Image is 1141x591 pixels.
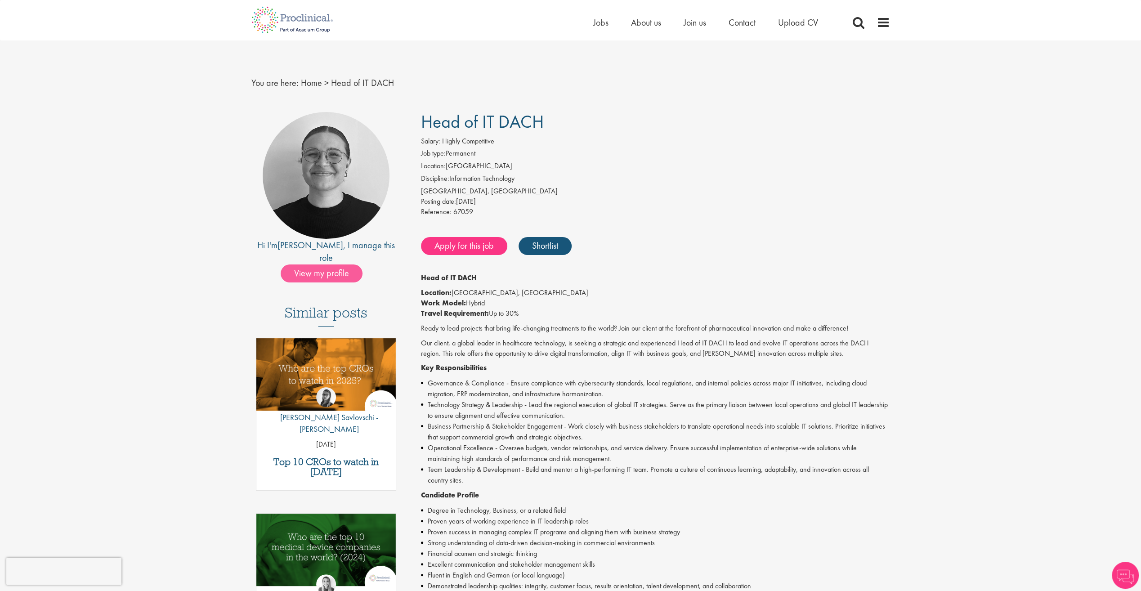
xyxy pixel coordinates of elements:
[256,439,396,450] p: [DATE]
[263,112,389,239] img: imeage of recruiter Emma Pretorious
[251,77,299,89] span: You are here:
[1112,562,1139,589] img: Chatbot
[421,548,890,559] li: Financial acumen and strategic thinking
[316,387,336,407] img: Theodora Savlovschi - Wicks
[421,148,446,159] label: Job type:
[421,338,890,359] p: Our client, a global leader in healthcare technology, is seeking a strategic and experienced Head...
[256,338,396,411] img: Top 10 CROs 2025 | Proclinical
[421,298,466,308] strong: Work Model:
[421,399,890,421] li: Technology Strategy & Leadership - Lead the regional execution of global IT strategies. Serve as ...
[421,378,890,399] li: Governance & Compliance - Ensure compliance with cybersecurity standards, local regulations, and ...
[301,77,322,89] a: breadcrumb link
[421,148,890,161] li: Permanent
[684,17,706,28] a: Join us
[421,161,890,174] li: [GEOGRAPHIC_DATA]
[277,239,343,251] a: [PERSON_NAME]
[421,110,544,133] span: Head of IT DACH
[421,421,890,443] li: Business Partnership & Stakeholder Engagement - Work closely with business stakeholders to transl...
[324,77,329,89] span: >
[281,264,362,282] span: View my profile
[256,387,396,439] a: Theodora Savlovschi - Wicks [PERSON_NAME] Savlovschi - [PERSON_NAME]
[421,559,890,570] li: Excellent communication and stakeholder management skills
[778,17,818,28] a: Upload CV
[285,305,367,327] h3: Similar posts
[421,516,890,527] li: Proven years of working experience in IT leadership roles
[421,207,452,217] label: Reference:
[251,239,401,264] div: Hi I'm , I manage this role
[256,514,396,586] img: Top 10 Medical Device Companies 2024
[631,17,661,28] a: About us
[421,464,890,486] li: Team Leadership & Development - Build and mentor a high-performing IT team. Promote a culture of ...
[593,17,609,28] a: Jobs
[421,186,890,197] div: [GEOGRAPHIC_DATA], [GEOGRAPHIC_DATA]
[421,197,456,206] span: Posting date:
[281,266,371,278] a: View my profile
[519,237,572,255] a: Shortlist
[421,174,449,184] label: Discipline:
[261,457,392,477] a: Top 10 CROs to watch in [DATE]
[729,17,756,28] a: Contact
[421,490,479,500] strong: Candidate Profile
[421,323,890,334] p: Ready to lead projects that bring life-changing treatments to the world? Join our client at the f...
[421,161,446,171] label: Location:
[421,505,890,516] li: Degree in Technology, Business, or a related field
[421,174,890,186] li: Information Technology
[421,288,452,297] strong: Location:
[256,412,396,434] p: [PERSON_NAME] Savlovschi - [PERSON_NAME]
[453,207,473,216] span: 67059
[6,558,121,585] iframe: reCAPTCHA
[421,363,487,372] strong: Key Responsibilities
[442,136,494,146] span: Highly Competitive
[421,273,477,282] strong: Head of IT DACH
[256,338,396,418] a: Link to a post
[421,537,890,548] li: Strong understanding of data-driven decision-making in commercial environments
[421,237,507,255] a: Apply for this job
[421,288,890,319] p: [GEOGRAPHIC_DATA], [GEOGRAPHIC_DATA] Hybrid Up to 30%
[421,309,489,318] strong: Travel Requirement:
[331,77,394,89] span: Head of IT DACH
[421,527,890,537] li: Proven success in managing complex IT programs and aligning them with business strategy
[421,443,890,464] li: Operational Excellence - Oversee budgets, vendor relationships, and service delivery. Ensure succ...
[421,197,890,207] div: [DATE]
[421,136,440,147] label: Salary:
[421,570,890,581] li: Fluent in English and German (or local language)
